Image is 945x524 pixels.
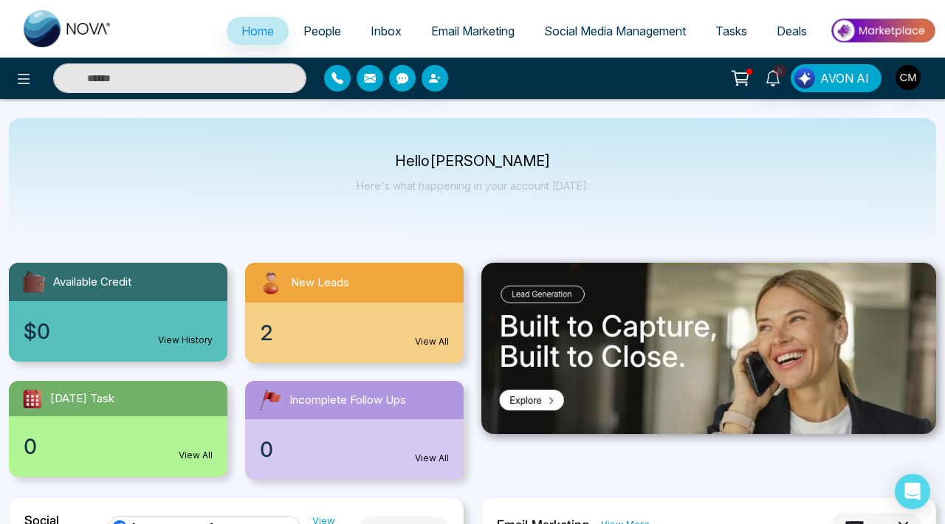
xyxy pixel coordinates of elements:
span: [DATE] Task [50,390,114,407]
a: People [289,17,356,45]
span: 0 [24,431,37,462]
span: People [303,24,341,38]
span: Deals [777,24,807,38]
span: Inbox [371,24,402,38]
a: View History [158,334,213,347]
span: 0 [260,434,273,465]
img: Nova CRM Logo [24,10,112,47]
a: New Leads2View All [236,263,472,363]
a: Social Media Management [529,17,701,45]
span: Home [241,24,274,38]
img: Lead Flow [794,68,815,89]
span: Social Media Management [544,24,686,38]
a: Inbox [356,17,416,45]
span: $0 [24,316,50,347]
span: New Leads [291,275,349,292]
p: Hello [PERSON_NAME] [357,155,589,168]
a: 8 [755,64,791,90]
img: followUps.svg [257,387,283,413]
a: Email Marketing [416,17,529,45]
a: View All [415,335,449,348]
img: User Avatar [896,65,921,90]
span: Available Credit [53,274,131,291]
a: View All [415,452,449,465]
a: Deals [762,17,822,45]
p: Here's what happening in your account [DATE]. [357,179,589,192]
div: Open Intercom Messenger [895,474,930,509]
span: 2 [260,317,273,348]
span: Incomplete Follow Ups [289,392,406,409]
button: AVON AI [791,64,882,92]
img: todayTask.svg [21,387,44,410]
a: Home [227,17,289,45]
span: Email Marketing [431,24,515,38]
a: View All [179,449,213,462]
img: availableCredit.svg [21,269,47,295]
span: 8 [773,64,786,77]
img: newLeads.svg [257,269,285,297]
a: Tasks [701,17,762,45]
img: . [481,263,936,434]
span: AVON AI [820,69,869,87]
img: Market-place.gif [829,14,936,47]
a: Incomplete Follow Ups0View All [236,381,472,480]
span: Tasks [715,24,747,38]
